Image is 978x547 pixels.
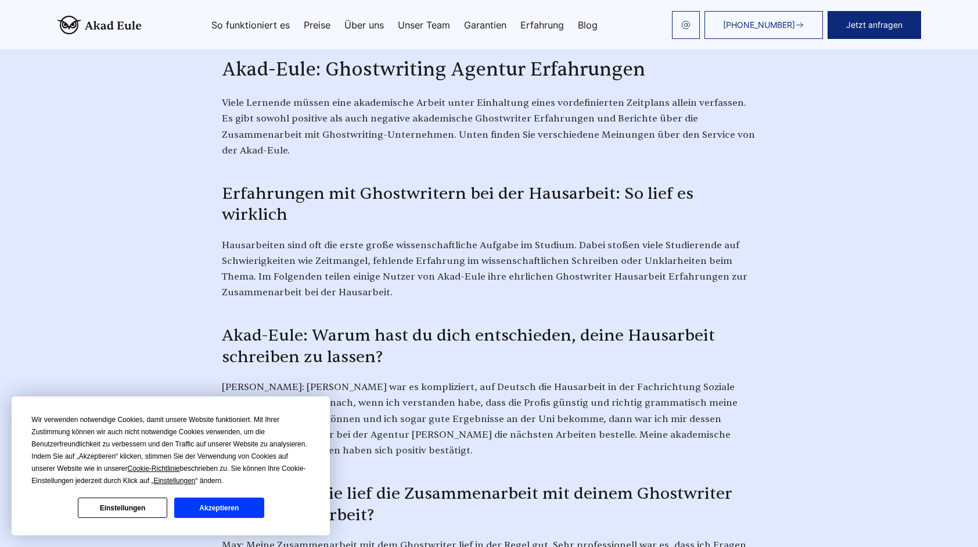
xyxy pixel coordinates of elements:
p: [PERSON_NAME]: [PERSON_NAME] war es kompliziert, auf Deutsch die Hausarbeit in der Fachrichtung S... [222,380,756,459]
span: Akad-Eule: Warum hast du dich entschieden, deine Hausarbeit schreiben zu lassen? [222,325,715,367]
img: email [681,20,691,30]
span: [PHONE_NUMBER] [723,20,795,30]
div: Wir verwenden notwendige Cookies, damit unsere Website funktioniert. Mit Ihrer Zustimmung können ... [31,414,310,487]
span: Erfahrungen mit Ghostwritern bei der Hausarbeit: So lief es wirklich [222,183,693,225]
span: Hausarbeiten sind oft die erste große wissenschaftliche Aufgabe im Studium. Dabei stoßen viele St... [222,239,747,299]
span: und Berichte über die Zusammenarbeit mit Ghostwriting-Unternehmen. Unten finden Sie verschiedene ... [222,113,755,156]
span: Cookie-Richtlinie [128,464,180,473]
a: Über uns [344,20,384,30]
a: Preise [304,20,330,30]
span: Viele Lernende müssen eine akademische Arbeit unter Einhaltung eines vordefinierten Zeitplans all... [222,97,746,124]
img: logo [57,16,142,34]
span: Akad-Eule: Ghostwriting Agentur Erfahrungen [222,58,645,81]
button: Einstellungen [78,498,167,518]
a: Erfahrung [520,20,564,30]
a: [PHONE_NUMBER] [704,11,823,39]
a: Blog [578,20,598,30]
span: Akad-Eule: Wie lief die Zusammenarbeit mit deinem Ghostwriter bei der Hausarbeit? [222,483,732,525]
a: So funktioniert es [211,20,290,30]
a: Unser Team [398,20,450,30]
button: Jetzt anfragen [828,11,921,39]
button: Akzeptieren [174,498,264,518]
div: Cookie Consent Prompt [12,396,330,535]
span: Einstellungen [153,477,195,485]
a: Garantien [464,20,506,30]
